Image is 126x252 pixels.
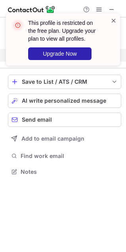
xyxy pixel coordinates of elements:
[21,135,84,142] span: Add to email campaign
[22,117,52,123] span: Send email
[8,94,121,108] button: AI write personalized message
[8,5,55,14] img: ContactOut v5.3.10
[8,132,121,146] button: Add to email campaign
[28,19,101,43] header: This profile is restricted on the free plan. Upgrade your plan to view all profiles.
[8,113,121,127] button: Send email
[21,168,118,175] span: Notes
[28,47,92,60] button: Upgrade Now
[8,75,121,89] button: save-profile-one-click
[11,19,24,32] img: error
[8,150,121,162] button: Find work email
[21,152,118,160] span: Find work email
[22,98,106,104] span: AI write personalized message
[8,166,121,177] button: Notes
[22,79,107,85] div: Save to List / ATS / CRM
[43,51,77,57] span: Upgrade Now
